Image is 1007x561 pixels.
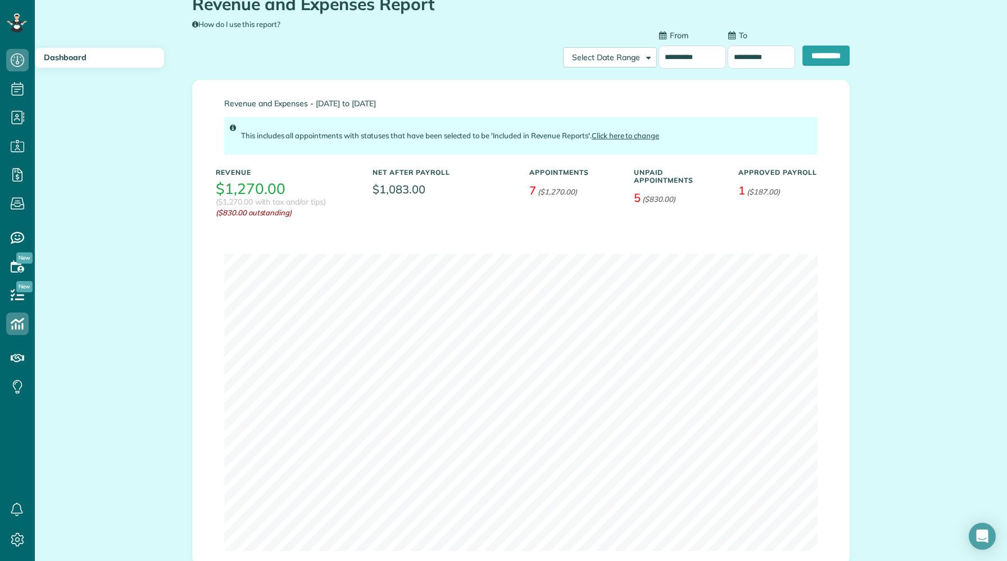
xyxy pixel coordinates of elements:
h5: Unpaid Appointments [634,169,722,183]
h5: Appointments [529,169,617,176]
h5: Net After Payroll [373,169,450,176]
label: To [728,30,747,41]
a: Click here to change [592,131,659,140]
div: Open Intercom Messenger [969,523,996,550]
span: Revenue and Expenses - [DATE] to [DATE] [224,99,818,108]
a: How do I use this report? [192,20,280,29]
span: 7 [529,183,536,197]
span: This includes all appointments with statuses that have been selected to be 'Included in Revenue R... [241,131,659,140]
h5: Approved Payroll [738,169,826,176]
button: Select Date Range [563,47,657,67]
span: 5 [634,191,641,205]
em: ($187.00) [747,187,780,196]
span: New [16,281,33,292]
span: 1 [738,183,745,197]
em: ($1,270.00) [538,187,577,196]
h3: $1,270.00 [216,181,285,197]
em: ($830.00) [642,194,675,203]
span: Dashboard [44,52,87,62]
h5: Revenue [216,169,356,176]
span: $1,083.00 [373,181,512,197]
em: ($830.00 outstanding) [216,207,356,218]
span: New [16,252,33,264]
label: From [659,30,688,41]
h3: ($1,270.00 with tax and/or tips) [216,198,326,206]
span: Select Date Range [572,52,640,62]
